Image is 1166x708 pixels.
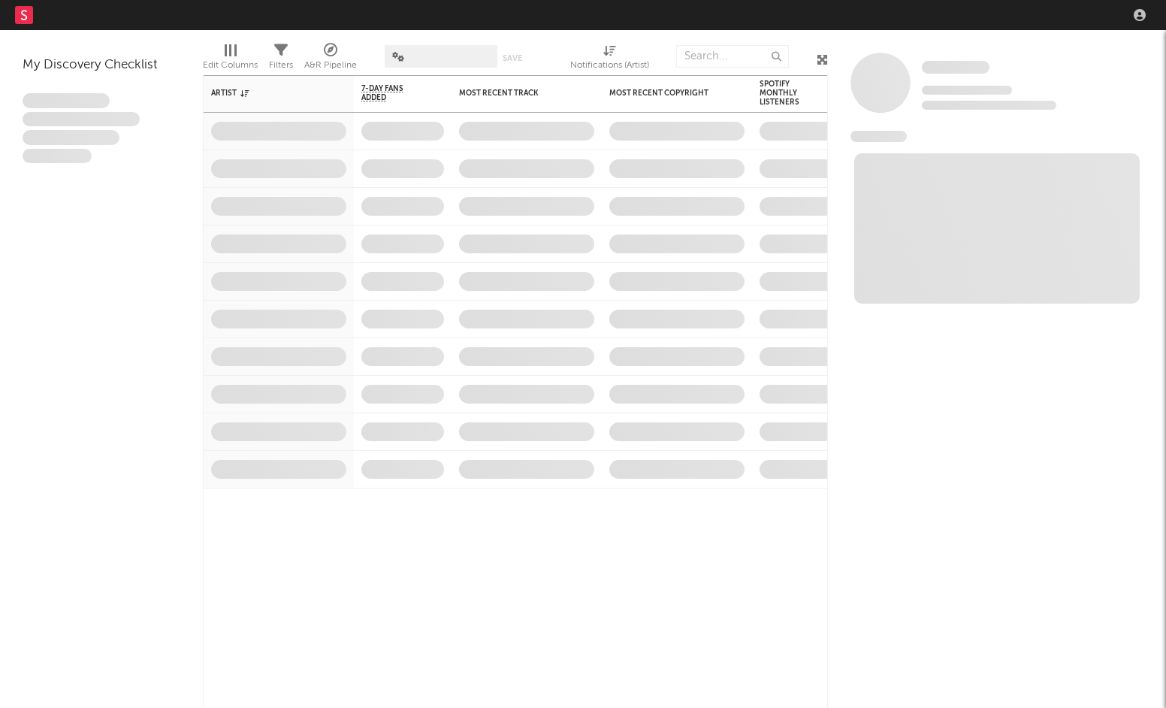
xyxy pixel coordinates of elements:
div: Most Recent Track [459,89,572,98]
span: 0 fans last week [922,101,1056,110]
span: Integer aliquet in purus et [23,112,140,127]
div: A&R Pipeline [304,56,357,74]
span: Some Artist [922,61,989,74]
input: Search... [676,45,789,68]
span: 7-Day Fans Added [361,84,421,102]
div: Spotify Monthly Listeners [760,80,812,107]
span: News Feed [850,131,907,142]
div: Artist [211,89,324,98]
span: Lorem ipsum dolor [23,93,110,108]
div: My Discovery Checklist [23,56,180,74]
div: Notifications (Artist) [570,38,649,81]
div: Edit Columns [203,38,258,81]
span: Praesent ac interdum [23,130,119,145]
div: Filters [269,56,293,74]
button: Save [503,54,522,62]
a: Some Artist [922,60,989,75]
span: Tracking Since: [DATE] [922,86,1012,95]
div: Most Recent Copyright [609,89,722,98]
div: Edit Columns [203,56,258,74]
div: Notifications (Artist) [570,56,649,74]
div: Filters [269,38,293,81]
span: Aliquam viverra [23,149,92,164]
div: A&R Pipeline [304,38,357,81]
